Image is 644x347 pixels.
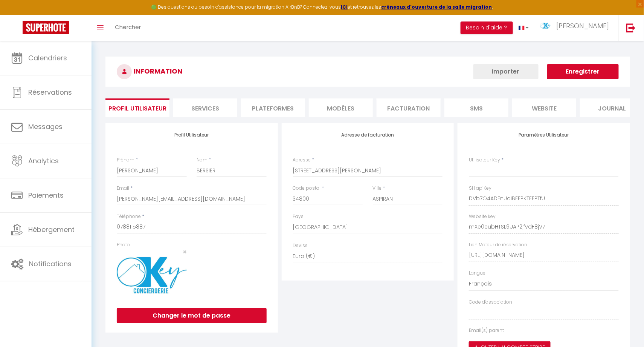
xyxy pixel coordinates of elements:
label: Photo [117,241,130,249]
img: Super Booking [23,21,69,34]
span: Paiements [28,190,64,200]
button: Close [183,249,187,255]
label: Utilisateur Key [469,157,500,164]
label: Adresse [293,157,311,164]
button: Changer le mot de passe [117,308,267,323]
img: 1714716951432.JPG [117,255,187,297]
label: Website key [469,213,496,220]
span: Réservations [28,88,72,97]
button: Importer [473,64,539,79]
a: ... [PERSON_NAME] [534,15,618,41]
button: Ouvrir le widget de chat LiveChat [6,3,29,26]
h4: Paramètres Utilisateur [469,132,619,138]
li: Plateformes [241,98,305,117]
span: Analytics [28,156,59,166]
label: SH apiKey [469,185,491,192]
li: MODÈLES [309,98,373,117]
a: ICI [341,4,348,10]
span: Chercher [115,23,141,31]
label: Prénom [117,157,134,164]
span: [PERSON_NAME] [556,21,609,31]
button: Enregistrer [547,64,619,79]
label: Email(s) parent [469,327,504,334]
label: Email [117,185,129,192]
span: Calendriers [28,53,67,63]
span: × [183,247,187,256]
label: Langue [469,270,485,277]
img: ... [540,23,551,29]
a: Chercher [109,15,147,41]
h3: INFORMATION [105,57,630,87]
span: Messages [28,122,63,131]
label: Lien Moteur de réservation [469,241,527,249]
li: Journal [580,98,644,117]
label: Téléphone [117,213,141,220]
label: Nom [197,157,208,164]
label: Code d'association [469,299,512,306]
li: Services [173,98,237,117]
label: Pays [293,213,304,220]
img: logout [626,23,636,32]
span: Hébergement [28,225,75,234]
label: Ville [373,185,382,192]
button: Besoin d'aide ? [461,21,513,34]
span: Notifications [29,259,72,269]
li: Profil Utilisateur [105,98,169,117]
li: Facturation [377,98,441,117]
li: website [512,98,576,117]
h4: Profil Utilisateur [117,132,267,138]
li: SMS [444,98,508,117]
label: Code postal [293,185,321,192]
a: créneaux d'ouverture de la salle migration [382,4,492,10]
h4: Adresse de facturation [293,132,443,138]
label: Devise [293,242,308,249]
